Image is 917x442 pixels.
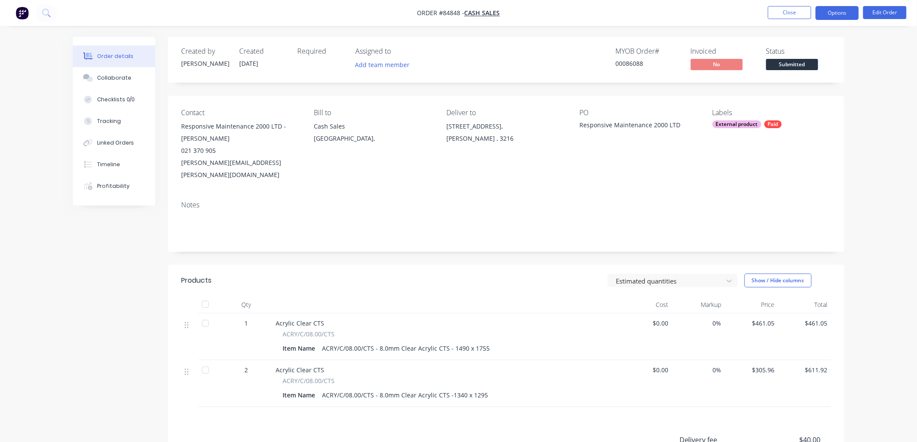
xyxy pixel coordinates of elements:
div: Invoiced [691,47,756,55]
div: Checklists 0/0 [97,96,135,103]
div: Responsive Maintenance 2000 LTD - [PERSON_NAME]021 370 905[PERSON_NAME][EMAIL_ADDRESS][PERSON_NAM... [181,120,300,181]
button: Profitability [73,175,155,197]
span: $461.05 [728,319,775,328]
span: No [691,59,743,70]
div: Markup [672,296,725,313]
div: Timeline [97,161,120,168]
button: Tracking [73,110,155,132]
div: Contact [181,109,300,117]
a: Cash Sales [465,9,500,17]
span: Acrylic Clear CTS [276,366,324,374]
div: Price [725,296,778,313]
button: Submitted [766,59,818,72]
button: Linked Orders [73,132,155,154]
div: [STREET_ADDRESS],[PERSON_NAME] , 3216 [447,120,566,148]
button: Close [768,6,811,19]
button: Collaborate [73,67,155,89]
button: Options [816,6,859,20]
span: $611.92 [782,365,828,374]
div: ACRY/C/08.00/CTS - 8.0mm Clear Acrylic CTS - 1490 x 1755 [319,342,493,355]
span: $305.96 [728,365,775,374]
div: ACRY/C/08.00/CTS - 8.0mm Clear Acrylic CTS -1340 x 1295 [319,389,491,401]
span: 0% [676,319,722,328]
div: Notes [181,201,831,209]
img: Factory [16,6,29,19]
span: ACRY/C/08.00/CTS [283,329,335,339]
div: [PERSON_NAME] [181,59,229,68]
div: Cash Sales [314,120,432,132]
div: Required [297,47,345,55]
button: Edit Order [863,6,907,19]
div: Created by [181,47,229,55]
button: Show / Hide columns [745,274,812,287]
div: Assigned to [355,47,442,55]
div: Deliver to [447,109,566,117]
button: Checklists 0/0 [73,89,155,110]
span: 2 [244,365,248,374]
div: Total [778,296,832,313]
div: PO [579,109,698,117]
div: Created [239,47,287,55]
div: Labels [712,109,831,117]
button: Add team member [351,59,414,71]
span: 0% [676,365,722,374]
div: Order details [97,52,134,60]
div: Responsive Maintenance 2000 LTD - [PERSON_NAME] [181,120,300,145]
span: ACRY/C/08.00/CTS [283,376,335,385]
div: Responsive Maintenance 2000 LTD [579,120,688,132]
div: 00086088 [615,59,680,68]
div: Bill to [314,109,432,117]
span: Submitted [766,59,818,70]
div: [PERSON_NAME][EMAIL_ADDRESS][PERSON_NAME][DOMAIN_NAME] [181,157,300,181]
div: External product [712,120,761,128]
div: Item Name [283,389,319,401]
span: 1 [244,319,248,328]
span: Order #84848 - [417,9,465,17]
div: Cash Sales[GEOGRAPHIC_DATA], [314,120,432,148]
div: [GEOGRAPHIC_DATA], [314,132,432,145]
span: [DATE] [239,59,258,68]
div: Item Name [283,342,319,355]
div: [PERSON_NAME] , 3216 [447,132,566,145]
button: Timeline [73,154,155,175]
div: Paid [764,120,782,128]
div: Cost [619,296,672,313]
button: Order details [73,45,155,67]
div: Profitability [97,182,130,190]
div: [STREET_ADDRESS], [447,120,566,132]
div: Tracking [97,117,121,125]
div: MYOB Order # [615,47,680,55]
div: Qty [220,296,272,313]
div: Collaborate [97,74,131,82]
div: Products [181,275,211,286]
span: Acrylic Clear CTS [276,319,324,327]
span: $0.00 [622,319,669,328]
div: 021 370 905 [181,145,300,157]
span: $461.05 [782,319,828,328]
div: Status [766,47,831,55]
button: Add team member [355,59,414,71]
span: $0.00 [622,365,669,374]
div: Linked Orders [97,139,134,147]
